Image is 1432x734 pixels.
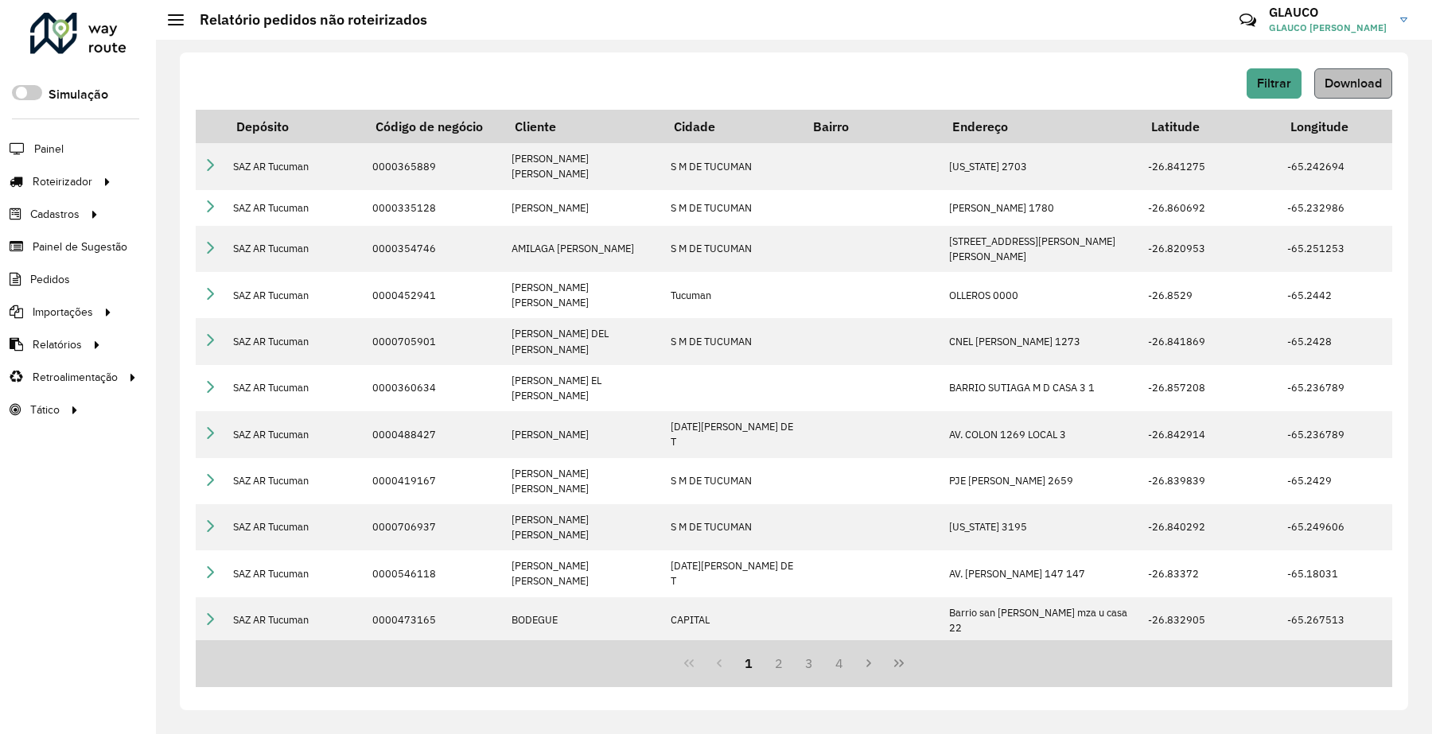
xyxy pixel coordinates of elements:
[1279,411,1418,457] td: -65.236789
[504,318,663,364] td: [PERSON_NAME] DEL [PERSON_NAME]
[764,648,794,678] button: 2
[225,365,364,411] td: SAZ AR Tucuman
[941,458,1140,504] td: PJE [PERSON_NAME] 2659
[30,206,80,223] span: Cadastros
[941,110,1140,143] th: Endereço
[225,143,364,189] td: SAZ AR Tucuman
[734,648,765,678] button: 1
[663,318,802,364] td: S M DE TUCUMAN
[364,365,504,411] td: 0000360634
[364,318,504,364] td: 0000705901
[184,11,427,29] h2: Relatório pedidos não roteirizados
[1279,550,1418,596] td: -65.18031
[225,272,364,318] td: SAZ AR Tucuman
[1140,597,1279,643] td: -26.832905
[1269,21,1388,35] span: GLAUCO [PERSON_NAME]
[225,110,364,143] th: Depósito
[1140,143,1279,189] td: -26.841275
[504,365,663,411] td: [PERSON_NAME] EL [PERSON_NAME]
[1140,110,1279,143] th: Latitude
[663,597,802,643] td: CAPITAL
[504,597,663,643] td: BODEGUE
[941,365,1140,411] td: BARRIO SUTIAGA M D CASA 3 1
[1140,190,1279,226] td: -26.860692
[364,458,504,504] td: 0000419167
[1279,458,1418,504] td: -65.2429
[33,336,82,353] span: Relatórios
[1140,365,1279,411] td: -26.857208
[1140,550,1279,596] td: -26.83372
[1269,5,1388,20] h3: GLAUCO
[1325,76,1382,90] span: Download
[663,190,802,226] td: S M DE TUCUMAN
[663,458,802,504] td: S M DE TUCUMAN
[1140,458,1279,504] td: -26.839839
[663,226,802,272] td: S M DE TUCUMAN
[225,504,364,550] td: SAZ AR Tucuman
[1279,365,1418,411] td: -65.236789
[225,550,364,596] td: SAZ AR Tucuman
[663,504,802,550] td: S M DE TUCUMAN
[33,173,92,190] span: Roteirizador
[225,226,364,272] td: SAZ AR Tucuman
[941,411,1140,457] td: AV. COLON 1269 LOCAL 3
[941,504,1140,550] td: [US_STATE] 3195
[364,411,504,457] td: 0000488427
[364,504,504,550] td: 0000706937
[1279,110,1418,143] th: Longitude
[504,110,663,143] th: Cliente
[364,597,504,643] td: 0000473165
[1247,68,1302,99] button: Filtrar
[1140,318,1279,364] td: -26.841869
[1279,190,1418,226] td: -65.232986
[1279,143,1418,189] td: -65.242694
[941,143,1140,189] td: [US_STATE] 2703
[941,597,1140,643] td: Barrio san [PERSON_NAME] mza u casa 22
[33,304,93,320] span: Importações
[504,226,663,272] td: AMILAGA [PERSON_NAME]
[364,272,504,318] td: 0000452941
[854,648,884,678] button: Next Page
[1279,318,1418,364] td: -65.2428
[225,597,364,643] td: SAZ AR Tucuman
[884,648,914,678] button: Last Page
[33,369,118,386] span: Retroalimentação
[504,550,663,596] td: [PERSON_NAME] [PERSON_NAME]
[30,402,60,418] span: Tático
[663,110,802,143] th: Cidade
[225,458,364,504] td: SAZ AR Tucuman
[364,190,504,226] td: 0000335128
[504,504,663,550] td: [PERSON_NAME] [PERSON_NAME]
[504,272,663,318] td: [PERSON_NAME] [PERSON_NAME]
[1257,76,1291,90] span: Filtrar
[1140,504,1279,550] td: -26.840292
[663,143,802,189] td: S M DE TUCUMAN
[941,318,1140,364] td: CNEL [PERSON_NAME] 1273
[1279,597,1418,643] td: -65.267513
[663,272,802,318] td: Tucuman
[941,226,1140,272] td: [STREET_ADDRESS][PERSON_NAME][PERSON_NAME]
[504,411,663,457] td: [PERSON_NAME]
[1279,226,1418,272] td: -65.251253
[225,411,364,457] td: SAZ AR Tucuman
[663,411,802,457] td: [DATE][PERSON_NAME] DE T
[1140,411,1279,457] td: -26.842914
[1140,226,1279,272] td: -26.820953
[33,239,127,255] span: Painel de Sugestão
[364,110,504,143] th: Código de negócio
[504,143,663,189] td: [PERSON_NAME] [PERSON_NAME]
[941,272,1140,318] td: OLLEROS 0000
[364,143,504,189] td: 0000365889
[364,226,504,272] td: 0000354746
[1231,3,1265,37] a: Contato Rápido
[941,550,1140,596] td: AV. [PERSON_NAME] 147 147
[824,648,854,678] button: 4
[1279,272,1418,318] td: -65.2442
[30,271,70,288] span: Pedidos
[225,318,364,364] td: SAZ AR Tucuman
[225,190,364,226] td: SAZ AR Tucuman
[364,550,504,596] td: 0000546118
[1279,504,1418,550] td: -65.249606
[504,190,663,226] td: [PERSON_NAME]
[1314,68,1392,99] button: Download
